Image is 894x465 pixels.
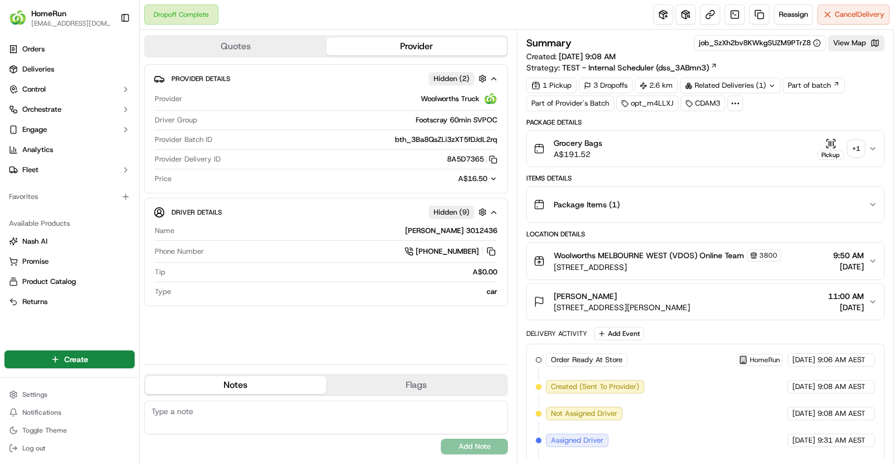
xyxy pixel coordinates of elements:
[562,62,717,73] a: TEST - Internal Scheduler (dss_3ABmn3)
[828,291,864,302] span: 11:00 AM
[527,131,884,167] button: Grocery BagsA$191.52Pickup+1
[154,203,498,221] button: Driver DetailsHidden (9)
[783,78,845,93] button: Part of batch
[484,92,497,106] img: ww.png
[155,154,221,164] span: Provider Delivery ID
[447,154,497,164] button: 8A5D7365
[554,199,620,210] span: Package Items ( 1 )
[817,435,866,445] span: 9:31 AM AEST
[526,62,717,73] div: Strategy:
[554,262,781,273] span: [STREET_ADDRESS]
[179,226,497,236] div: [PERSON_NAME] 3012436
[526,38,572,48] h3: Summary
[527,243,884,279] button: Woolworths MELBOURNE WEST (VDOS) Online Team3800[STREET_ADDRESS]9:50 AM[DATE]
[4,293,135,311] button: Returns
[527,284,884,320] button: [PERSON_NAME][STREET_ADDRESS][PERSON_NAME]11:00 AM[DATE]
[4,40,135,58] a: Orders
[792,435,815,445] span: [DATE]
[31,19,111,28] span: [EMAIL_ADDRESS][DOMAIN_NAME]
[155,226,174,236] span: Name
[421,94,479,104] span: Woolworths Truck
[405,245,497,258] a: [PHONE_NUMBER]
[779,10,808,20] span: Reassign
[4,273,135,291] button: Product Catalog
[22,44,45,54] span: Orders
[817,4,890,25] button: CancelDelivery
[681,96,725,111] div: CDAM3
[22,84,46,94] span: Control
[551,409,617,419] span: Not Assigned Driver
[817,382,866,392] span: 9:08 AM AEST
[155,135,212,145] span: Provider Batch ID
[155,174,172,184] span: Price
[22,236,47,246] span: Nash AI
[635,78,678,93] div: 2.6 km
[526,174,885,183] div: Items Details
[817,409,866,419] span: 9:08 AM AEST
[9,9,27,27] img: HomeRun
[828,35,885,51] button: View Map
[22,277,76,287] span: Product Catalog
[9,257,130,267] a: Promise
[4,350,135,368] button: Create
[22,165,39,175] span: Fleet
[699,38,821,48] button: job_SzXh2bv8KWkgSUZM9PTrZ8
[579,78,633,93] div: 3 Dropoffs
[526,118,885,127] div: Package Details
[833,261,864,272] span: [DATE]
[554,250,744,261] span: Woolworths MELBOURNE WEST (VDOS) Online Team
[551,435,603,445] span: Assigned Driver
[22,257,49,267] span: Promise
[817,355,866,365] span: 9:06 AM AEST
[145,376,326,394] button: Notes
[551,382,639,392] span: Created (Sent To Provider)
[326,37,507,55] button: Provider
[759,251,777,260] span: 3800
[395,135,497,145] span: bth_3Ba8QsZLi3zXT5fDJdL2rq
[22,390,47,399] span: Settings
[4,440,135,456] button: Log out
[4,253,135,271] button: Promise
[559,51,616,61] span: [DATE] 9:08 AM
[833,250,864,261] span: 9:50 AM
[792,409,815,419] span: [DATE]
[22,145,53,155] span: Analytics
[22,408,61,417] span: Notifications
[4,60,135,78] a: Deliveries
[594,327,644,340] button: Add Event
[155,267,165,277] span: Tip
[64,354,88,365] span: Create
[22,426,67,435] span: Toggle Theme
[817,138,844,160] button: Pickup
[9,236,130,246] a: Nash AI
[22,64,54,74] span: Deliveries
[155,94,182,104] span: Provider
[835,10,885,20] span: Cancel Delivery
[22,125,47,135] span: Engage
[4,405,135,420] button: Notifications
[4,232,135,250] button: Nash AI
[750,355,780,364] span: HomeRun
[429,72,489,86] button: Hidden (2)
[4,215,135,232] div: Available Products
[416,246,479,257] span: [PHONE_NUMBER]
[9,297,130,307] a: Returns
[155,115,197,125] span: Driver Group
[175,287,497,297] div: car
[526,230,885,239] div: Location Details
[817,138,864,160] button: Pickup+1
[562,62,709,73] span: TEST - Internal Scheduler (dss_3ABmn3)
[4,4,116,31] button: HomeRunHomeRun[EMAIL_ADDRESS][DOMAIN_NAME]
[680,78,781,93] div: Related Deliveries (1)
[429,205,489,219] button: Hidden (9)
[848,141,864,156] div: + 1
[527,187,884,222] button: Package Items (1)
[526,329,587,338] div: Delivery Activity
[4,80,135,98] button: Control
[4,387,135,402] button: Settings
[4,101,135,118] button: Orchestrate
[4,188,135,206] div: Favorites
[4,161,135,179] button: Fleet
[31,8,66,19] span: HomeRun
[554,302,690,313] span: [STREET_ADDRESS][PERSON_NAME]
